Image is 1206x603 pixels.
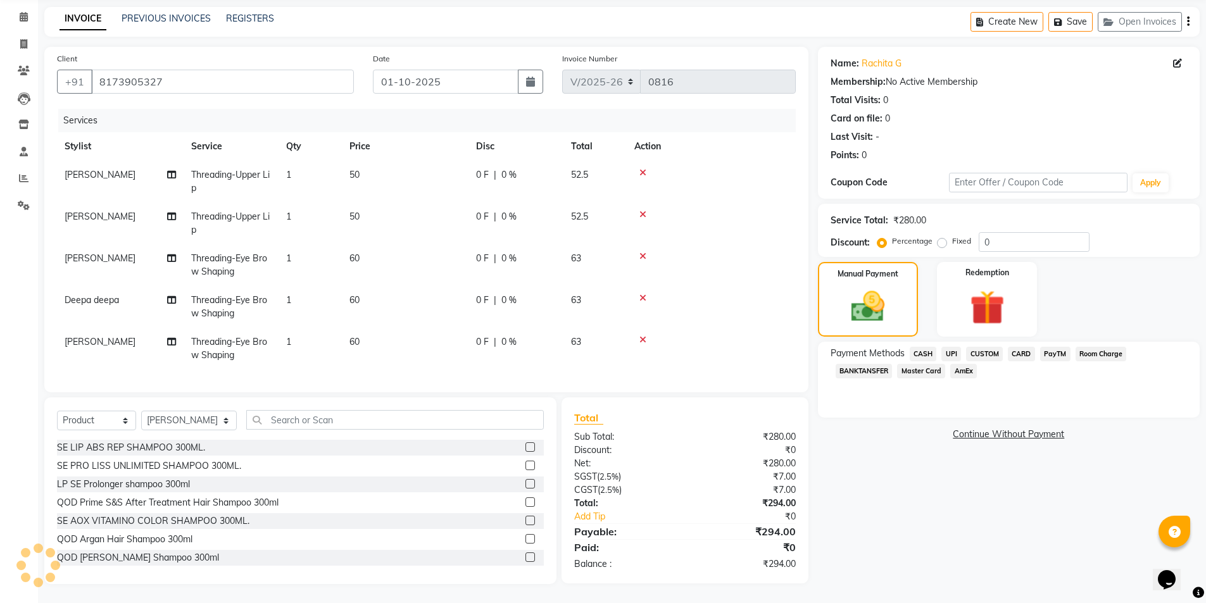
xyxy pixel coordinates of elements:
[941,347,961,361] span: UPI
[627,132,796,161] th: Action
[950,364,977,378] span: AmEx
[349,336,360,347] span: 60
[373,53,390,65] label: Date
[494,210,496,223] span: |
[57,132,184,161] th: Stylist
[565,430,685,444] div: Sub Total:
[966,347,1003,361] span: CUSTOM
[574,411,603,425] span: Total
[831,130,873,144] div: Last Visit:
[565,540,685,555] div: Paid:
[685,540,805,555] div: ₹0
[571,252,581,264] span: 63
[191,252,267,277] span: Threading-Eye Brow Shaping
[1048,12,1093,32] button: Save
[349,211,360,222] span: 50
[571,336,581,347] span: 63
[574,484,598,495] span: CGST
[349,169,360,180] span: 50
[286,294,291,306] span: 1
[565,470,685,483] div: ( )
[286,169,291,180] span: 1
[685,557,805,571] div: ₹294.00
[57,478,190,491] div: LP SE Prolonger shampoo 300ml
[1076,347,1127,361] span: Room Charge
[476,168,489,182] span: 0 F
[565,444,685,457] div: Discount:
[883,94,888,107] div: 0
[57,441,205,454] div: SE LIP ABS REP SHAMPOO 300ML.
[831,112,883,125] div: Card on file:
[836,364,893,378] span: BANKTANSFER
[910,347,937,361] span: CASH
[1133,173,1169,192] button: Apply
[246,410,544,430] input: Search or Scan
[57,53,77,65] label: Client
[820,428,1197,441] a: Continue Without Payment
[600,485,619,495] span: 2.5%
[565,497,685,510] div: Total:
[468,132,563,161] th: Disc
[1008,347,1035,361] span: CARD
[838,268,898,280] label: Manual Payment
[893,214,926,227] div: ₹280.00
[959,286,1015,329] img: _gift.svg
[571,294,581,306] span: 63
[476,335,489,349] span: 0 F
[949,173,1127,192] input: Enter Offer / Coupon Code
[965,267,1009,278] label: Redemption
[831,75,1187,89] div: No Active Membership
[841,287,895,326] img: _cash.svg
[565,510,705,523] a: Add Tip
[57,514,249,528] div: SE AOX VITAMINO COLOR SHAMPOO 300ML.
[286,252,291,264] span: 1
[831,347,905,360] span: Payment Methods
[571,211,588,222] span: 52.5
[1153,552,1193,590] iframe: chat widget
[286,211,291,222] span: 1
[226,13,274,24] a: REGISTERS
[831,94,881,107] div: Total Visits:
[831,149,859,162] div: Points:
[565,557,685,571] div: Balance :
[565,457,685,470] div: Net:
[501,168,517,182] span: 0 %
[65,169,135,180] span: [PERSON_NAME]
[685,444,805,457] div: ₹0
[65,336,135,347] span: [PERSON_NAME]
[342,132,468,161] th: Price
[476,210,489,223] span: 0 F
[892,235,933,247] label: Percentage
[57,459,241,473] div: SE PRO LISS UNLIMITED SHAMPOO 300ML.
[831,75,886,89] div: Membership:
[122,13,211,24] a: PREVIOUS INVOICES
[897,364,945,378] span: Master Card
[65,252,135,264] span: [PERSON_NAME]
[885,112,890,125] div: 0
[279,132,342,161] th: Qty
[831,236,870,249] div: Discount:
[184,132,279,161] th: Service
[565,524,685,539] div: Payable:
[494,294,496,307] span: |
[685,457,805,470] div: ₹280.00
[191,294,267,319] span: Threading-Eye Brow Shaping
[685,483,805,497] div: ₹7.00
[494,168,496,182] span: |
[57,496,279,509] div: QOD Prime S&S After Treatment Hair Shampoo 300ml
[600,471,619,482] span: 2.5%
[58,109,805,132] div: Services
[57,533,192,546] div: QOD Argan Hair Shampoo 300ml
[501,210,517,223] span: 0 %
[476,294,489,307] span: 0 F
[65,211,135,222] span: [PERSON_NAME]
[862,149,867,162] div: 0
[563,132,627,161] th: Total
[685,524,805,539] div: ₹294.00
[65,294,119,306] span: Deepa deepa
[191,211,270,235] span: Threading-Upper Lip
[501,294,517,307] span: 0 %
[494,252,496,265] span: |
[1040,347,1071,361] span: PayTM
[494,335,496,349] span: |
